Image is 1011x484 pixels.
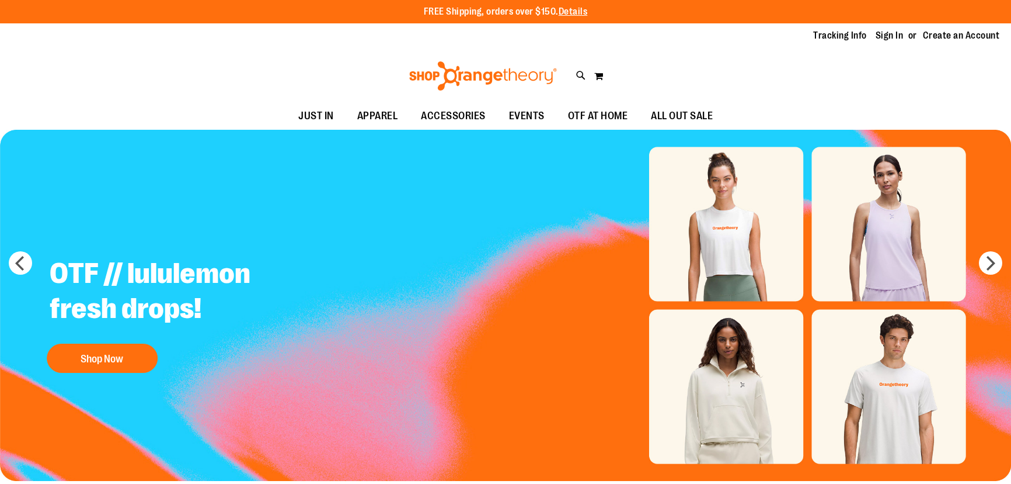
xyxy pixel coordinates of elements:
button: next [979,251,1002,275]
span: JUST IN [298,103,334,129]
span: ACCESSORIES [421,103,486,129]
a: Details [559,6,588,17]
a: Create an Account [923,29,1000,42]
span: APPAREL [357,103,398,129]
span: ALL OUT SALE [651,103,713,129]
a: Sign In [876,29,904,42]
img: Shop Orangetheory [407,61,559,91]
span: OTF AT HOME [568,103,628,129]
button: prev [9,251,32,275]
a: OTF // lululemon fresh drops! Shop Now [41,247,331,379]
a: Tracking Info [813,29,867,42]
h2: OTF // lululemon fresh drops! [41,247,331,338]
p: FREE Shipping, orders over $150. [424,5,588,19]
span: EVENTS [509,103,545,129]
button: Shop Now [47,344,158,373]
